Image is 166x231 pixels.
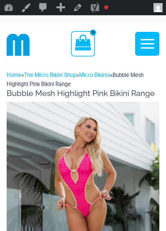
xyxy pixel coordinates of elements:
[24,72,76,78] a: The Micro Bikini Shop
[7,72,21,78] a: Home
[104,5,108,9] div: Focus keyphrase not set
[79,72,110,78] a: Micro Bikinis
[7,33,30,56] img: cropped mm emblem
[7,72,144,87] span: » » »
[71,31,95,56] a: View Shopping Cart, 10 items
[7,89,159,98] h1: Bubble Mesh Highlight Pink Bikini Range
